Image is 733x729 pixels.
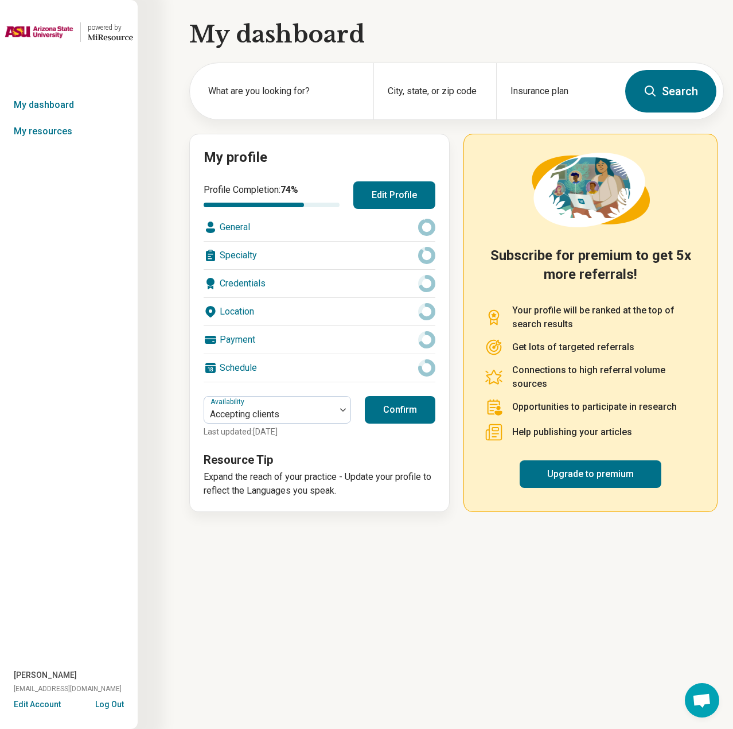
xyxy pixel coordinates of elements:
[204,270,435,297] div: Credentials
[512,363,696,391] p: Connections to high referral volume sources
[520,460,661,488] a: Upgrade to premium
[512,304,696,331] p: Your profile will be ranked at the top of search results
[5,18,133,46] a: Arizona State Universitypowered by
[204,183,340,207] div: Profile Completion:
[485,246,696,290] h2: Subscribe for premium to get 5x more referrals!
[5,18,73,46] img: Arizona State University
[95,699,124,708] button: Log Out
[189,18,724,51] h1: My dashboard
[14,669,77,681] span: [PERSON_NAME]
[365,396,435,424] button: Confirm
[210,398,247,406] label: Availability
[512,400,677,414] p: Opportunities to participate in research
[204,452,435,468] h3: Resource Tip
[204,470,435,498] p: Expand the reach of your practice - Update your profile to reflect the Languages you speak.
[685,683,719,718] div: Open chat
[204,298,435,325] div: Location
[280,184,298,195] span: 74 %
[204,326,435,354] div: Payment
[512,425,632,439] p: Help publishing your articles
[512,340,634,354] p: Get lots of targeted referrals
[204,242,435,269] div: Specialty
[204,214,435,241] div: General
[14,684,122,694] span: [EMAIL_ADDRESS][DOMAIN_NAME]
[14,699,61,711] button: Edit Account
[625,70,716,113] button: Search
[204,354,435,382] div: Schedule
[204,148,435,168] h2: My profile
[204,426,351,438] p: Last updated: [DATE]
[208,84,360,98] label: What are you looking for?
[353,181,435,209] button: Edit Profile
[88,22,133,33] div: powered by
